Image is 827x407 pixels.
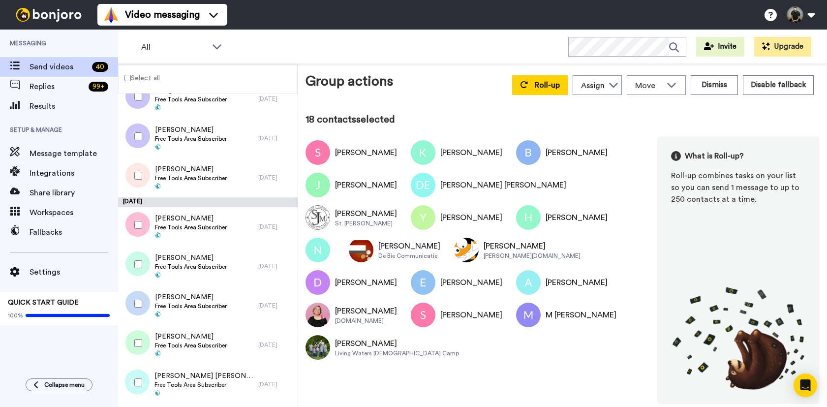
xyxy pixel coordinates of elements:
span: Free Tools Area Subscriber [155,174,227,182]
span: Collapse menu [44,381,85,389]
img: Image of Joakim [306,173,330,197]
div: [PERSON_NAME] [440,277,502,288]
div: [PERSON_NAME] [335,305,397,317]
input: Select all [124,75,131,81]
div: [PERSON_NAME] [440,212,502,223]
span: [PERSON_NAME] [155,253,227,263]
span: Free Tools Area Subscriber [155,135,227,143]
img: vm-color.svg [103,7,119,23]
div: [DOMAIN_NAME] [335,317,397,325]
div: [DATE] [118,197,298,207]
span: Replies [30,81,85,93]
span: What is Roll-up? [685,150,744,162]
div: Assign [581,80,605,92]
img: Image of Ivan [306,335,330,360]
img: Profile Image [306,238,330,262]
img: Image of Engelbert [411,270,435,295]
div: [DATE] [258,380,293,388]
div: [PERSON_NAME][DOMAIN_NAME] [484,252,581,260]
div: [PERSON_NAME] [440,147,502,158]
div: [DATE] [258,262,293,270]
div: [DATE] [258,174,293,182]
div: M [PERSON_NAME] [546,309,616,321]
div: [PERSON_NAME] [335,208,397,219]
span: [PERSON_NAME] [PERSON_NAME] [154,371,253,381]
img: Image of Herman [454,238,479,262]
div: [PERSON_NAME] [546,277,608,288]
div: Living Waters [DEMOGRAPHIC_DATA] Camp [335,349,459,357]
img: Image of David Elkins Elkins [411,173,435,197]
span: [PERSON_NAME] [155,214,227,223]
img: joro-roll.png [671,286,806,390]
img: Image of M Ryansah [516,303,541,327]
span: Integrations [30,167,118,179]
div: [PERSON_NAME] [335,277,397,288]
img: Image of Kovacs [411,140,435,165]
span: QUICK START GUIDE [8,299,79,306]
button: Dismiss [691,75,738,95]
div: Open Intercom Messenger [794,374,817,397]
span: Free Tools Area Subscriber [154,381,253,389]
span: Free Tools Area Subscriber [155,302,227,310]
span: [PERSON_NAME] [155,164,227,174]
div: [PERSON_NAME] [546,147,608,158]
span: Settings [30,266,118,278]
div: Group actions [306,71,393,95]
span: Send videos [30,61,88,73]
span: Free Tools Area Subscriber [155,263,227,271]
label: Select all [119,72,160,84]
span: Move [635,80,662,92]
div: [DATE] [258,302,293,310]
div: [PERSON_NAME] [378,240,440,252]
div: [PERSON_NAME] [484,240,581,252]
img: Image of Samuel [306,140,330,165]
div: Roll-up combines tasks on your list so you can send 1 message to up to 250 contacts at a time. [671,170,806,205]
div: 18 contacts selected [306,113,820,126]
span: 100% [8,312,23,319]
div: [DATE] [258,134,293,142]
button: Invite [696,37,744,57]
span: [PERSON_NAME] [155,125,227,135]
span: All [141,41,207,53]
div: [PERSON_NAME] [335,147,397,158]
button: Collapse menu [26,378,92,391]
img: Image of Annabelle [516,270,541,295]
span: Fallbacks [30,226,118,238]
span: Roll-up [535,81,560,89]
img: Image of Yaniv Ben Atia [411,205,435,230]
button: Upgrade [754,37,811,57]
span: Video messaging [125,8,200,22]
div: [DATE] [258,341,293,349]
div: 99 + [89,82,108,92]
img: Image of Sergio [411,303,435,327]
div: [PERSON_NAME] [335,338,459,349]
span: Results [30,100,118,112]
span: Message template [30,148,118,159]
div: De Bie Communicatie [378,252,440,260]
div: [PERSON_NAME] [546,212,608,223]
img: Image of Marco [349,238,373,262]
span: Free Tools Area Subscriber [155,95,227,103]
img: bj-logo-header-white.svg [12,8,86,22]
img: Image of Bessy emilie [516,140,541,165]
div: [PERSON_NAME] [335,179,397,191]
img: Image of Carmen [306,303,330,327]
div: [DATE] [258,95,293,103]
span: Free Tools Area Subscriber [155,223,227,231]
button: Roll-up [512,75,568,95]
div: [DATE] [258,223,293,231]
div: [PERSON_NAME] [PERSON_NAME] [440,179,566,191]
button: Disable fallback [743,75,814,95]
span: [PERSON_NAME] [155,292,227,302]
div: [PERSON_NAME] [440,309,502,321]
span: Share library [30,187,118,199]
span: [PERSON_NAME] [155,332,227,342]
img: Image of Herman [516,205,541,230]
span: Free Tools Area Subscriber [155,342,227,349]
div: 40 [92,62,108,72]
div: St. [PERSON_NAME] [335,219,397,227]
img: Image of Daniel [306,270,330,295]
span: Workspaces [30,207,118,219]
img: Image of Amanda Speicher [306,205,330,230]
